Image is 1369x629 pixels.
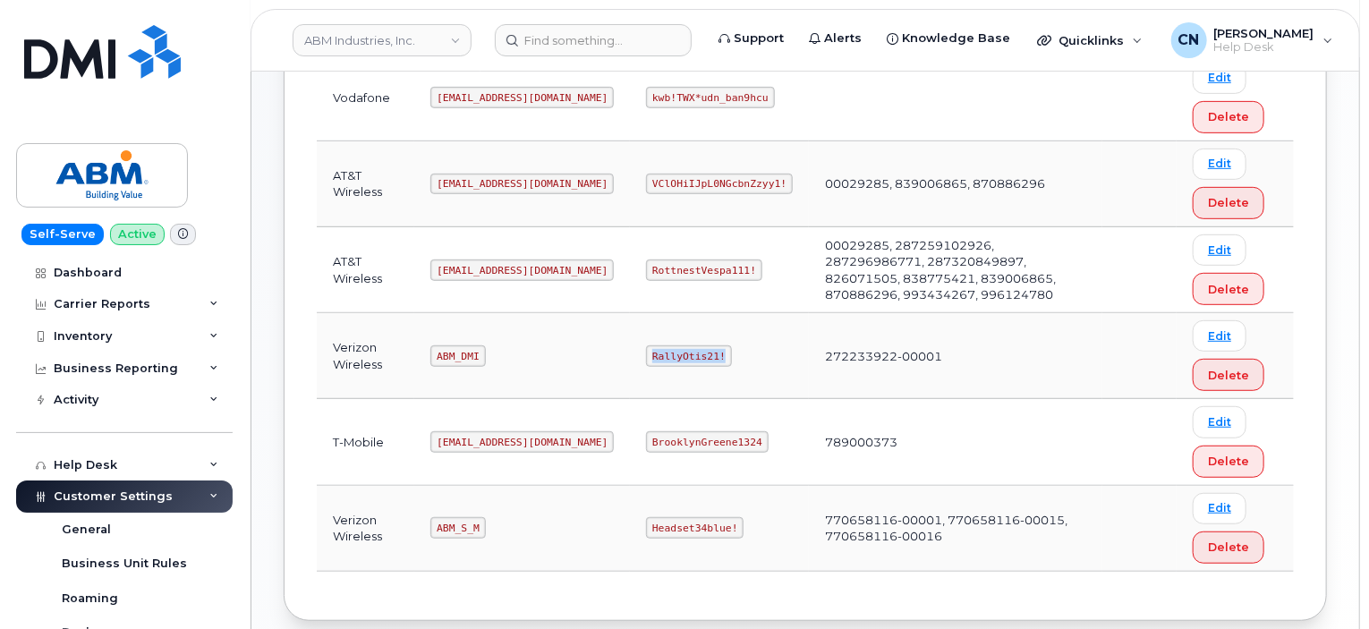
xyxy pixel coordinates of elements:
[1193,149,1246,180] a: Edit
[1193,234,1246,266] a: Edit
[646,431,768,453] code: BrooklynGreene1324
[430,174,614,195] code: [EMAIL_ADDRESS][DOMAIN_NAME]
[1193,63,1246,94] a: Edit
[646,259,762,281] code: RottnestVespa111!
[317,399,414,485] td: T-Mobile
[1193,406,1246,438] a: Edit
[1208,539,1249,556] span: Delete
[495,24,692,56] input: Find something...
[1193,446,1264,478] button: Delete
[317,141,414,227] td: AT&T Wireless
[1193,493,1246,524] a: Edit
[1193,359,1264,391] button: Delete
[317,486,414,572] td: Verizon Wireless
[1193,273,1264,305] button: Delete
[430,259,614,281] code: [EMAIL_ADDRESS][DOMAIN_NAME]
[1059,33,1124,47] span: Quicklinks
[902,30,1010,47] span: Knowledge Base
[1193,320,1246,352] a: Edit
[874,21,1023,56] a: Knowledge Base
[809,141,1101,227] td: 00029285, 839006865, 870886296
[1208,194,1249,211] span: Delete
[809,313,1101,399] td: 272233922-00001
[734,30,784,47] span: Support
[809,227,1101,313] td: 00029285, 287259102926, 287296986771, 287320849897, 826071505, 838775421, 839006865, 870886296, 9...
[646,517,744,539] code: Headset34blue!
[1214,26,1314,40] span: [PERSON_NAME]
[1159,22,1346,58] div: Connor Nguyen
[706,21,796,56] a: Support
[1193,187,1264,219] button: Delete
[430,431,614,453] code: [EMAIL_ADDRESS][DOMAIN_NAME]
[824,30,862,47] span: Alerts
[317,55,414,141] td: Vodafone
[1193,531,1264,564] button: Delete
[1025,22,1155,58] div: Quicklinks
[1208,367,1249,384] span: Delete
[809,486,1101,572] td: 770658116-00001, 770658116-00015, 770658116-00016
[1178,30,1200,51] span: CN
[430,87,614,108] code: [EMAIL_ADDRESS][DOMAIN_NAME]
[1208,281,1249,298] span: Delete
[1193,101,1264,133] button: Delete
[646,174,793,195] code: VClOHiIJpL0NGcbnZzyy1!
[293,24,472,56] a: ABM Industries, Inc.
[646,87,774,108] code: kwb!TWX*udn_ban9hcu
[1208,453,1249,470] span: Delete
[1208,108,1249,125] span: Delete
[796,21,874,56] a: Alerts
[430,345,485,367] code: ABM_DMI
[1214,40,1314,55] span: Help Desk
[317,313,414,399] td: Verizon Wireless
[646,345,731,367] code: RallyOtis21!
[317,227,414,313] td: AT&T Wireless
[809,399,1101,485] td: 789000373
[430,517,485,539] code: ABM_S_M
